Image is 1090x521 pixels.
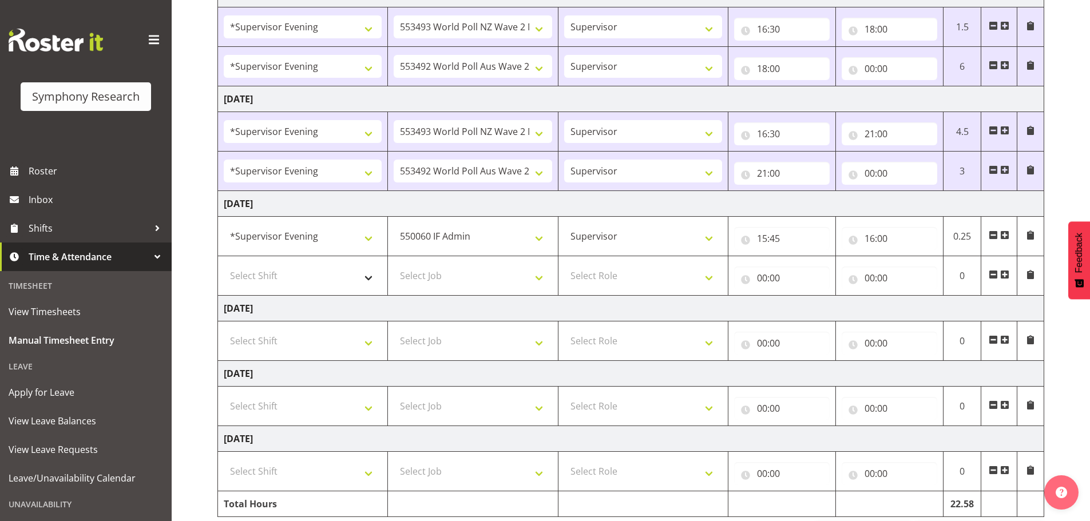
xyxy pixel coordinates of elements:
td: 6 [943,47,981,86]
input: Click to select... [842,462,937,485]
input: Click to select... [734,122,830,145]
td: 0.25 [943,217,981,256]
span: View Leave Balances [9,412,163,429]
td: Total Hours [218,491,388,517]
input: Click to select... [842,162,937,185]
a: View Leave Requests [3,435,169,464]
td: 1.5 [943,7,981,47]
td: 22.58 [943,491,981,517]
button: Feedback - Show survey [1068,221,1090,299]
span: Manual Timesheet Entry [9,332,163,349]
input: Click to select... [734,397,830,420]
td: 0 [943,387,981,426]
input: Click to select... [734,18,830,41]
td: [DATE] [218,296,1044,321]
span: Feedback [1074,233,1084,273]
span: View Timesheets [9,303,163,320]
input: Click to select... [842,18,937,41]
td: [DATE] [218,361,1044,387]
input: Click to select... [842,122,937,145]
a: Manual Timesheet Entry [3,326,169,355]
input: Click to select... [842,227,937,250]
td: 0 [943,256,981,296]
td: 4.5 [943,112,981,152]
a: Leave/Unavailability Calendar [3,464,169,492]
input: Click to select... [734,332,830,355]
input: Click to select... [734,227,830,250]
input: Click to select... [734,462,830,485]
span: Leave/Unavailability Calendar [9,470,163,487]
div: Leave [3,355,169,378]
td: 0 [943,321,981,361]
input: Click to select... [842,332,937,355]
input: Click to select... [842,267,937,289]
input: Click to select... [842,57,937,80]
span: Shifts [29,220,149,237]
span: Apply for Leave [9,384,163,401]
img: help-xxl-2.png [1056,487,1067,498]
div: Timesheet [3,274,169,297]
td: [DATE] [218,86,1044,112]
span: Time & Attendance [29,248,149,265]
div: Symphony Research [32,88,140,105]
input: Click to select... [842,397,937,420]
span: Inbox [29,191,166,208]
img: Rosterit website logo [9,29,103,51]
input: Click to select... [734,267,830,289]
td: 3 [943,152,981,191]
td: [DATE] [218,426,1044,452]
span: Roster [29,162,166,180]
input: Click to select... [734,57,830,80]
a: View Timesheets [3,297,169,326]
td: [DATE] [218,191,1044,217]
a: View Leave Balances [3,407,169,435]
a: Apply for Leave [3,378,169,407]
input: Click to select... [734,162,830,185]
span: View Leave Requests [9,441,163,458]
div: Unavailability [3,492,169,516]
td: 0 [943,452,981,491]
